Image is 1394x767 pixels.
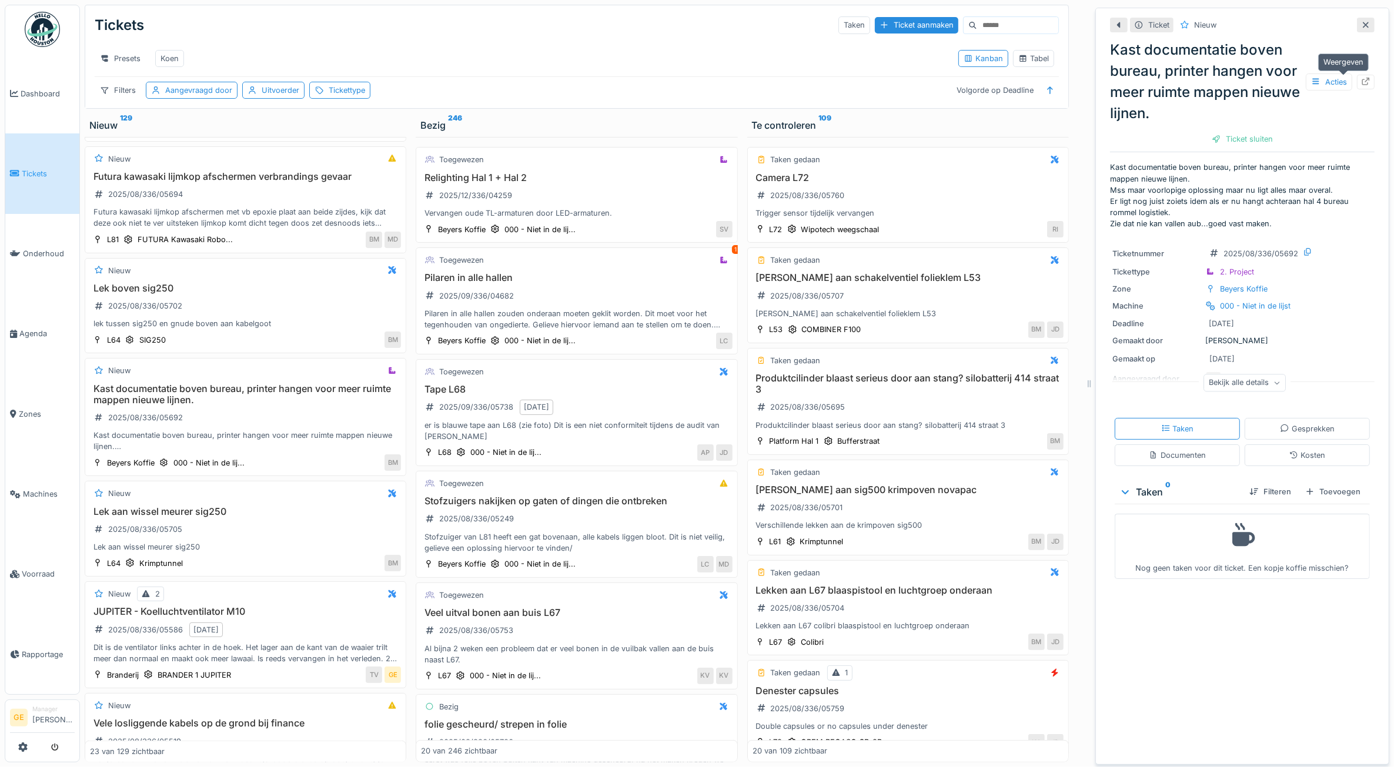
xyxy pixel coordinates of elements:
div: Uitvoerder [262,85,299,96]
div: JD [1047,534,1064,550]
div: SIG250 [139,334,166,346]
div: Machine [1112,300,1201,312]
span: Rapportage [22,649,75,660]
div: Nieuw [1194,19,1216,31]
div: Platform Hal 1 [770,436,819,447]
span: Tickets [22,168,75,179]
h3: Pilaren in alle hallen [421,272,732,283]
div: 20 van 109 zichtbaar [753,746,827,757]
div: 2025/08/336/05701 [771,502,843,513]
div: Tickettype [329,85,365,96]
div: 000 - Niet in de lij... [470,447,541,458]
div: Presets [95,50,146,67]
div: Toegewezen [439,154,484,165]
div: Toegewezen [439,590,484,601]
div: Beyers Koffie [107,457,155,468]
h3: JUPITER - Koelluchtventilator M10 [90,606,401,617]
span: Voorraad [22,568,75,580]
div: Taken gedaan [771,355,821,366]
h3: Relighting Hal 1 + Hal 2 [421,172,732,183]
div: 000 - Niet in de lij... [504,558,576,570]
div: Bezig [420,118,733,132]
div: Bufferstraat [838,436,880,447]
a: Agenda [5,294,79,374]
div: OPEM PEGASO CR-8P [801,736,882,748]
span: Machines [23,488,75,500]
div: Al bijna 2 weken een probleem dat er veel bonen in de vuilbak vallen aan de buis naast L67. [421,643,732,665]
div: Lekken aan L67 colibri blaaspistool en luchtgroep onderaan [753,620,1064,631]
div: 1 [732,245,740,254]
div: Weergeven [1318,53,1369,71]
div: 2025/08/336/05586 [108,624,183,635]
sup: 109 [819,118,832,132]
div: 2025/08/336/05753 [439,625,513,636]
div: L72 [770,224,783,235]
div: Pilaren in alle hallen zouden onderaan moeten geklit worden. Dit moet voor het tegenhouden van on... [421,308,732,330]
div: Toegewezen [439,366,484,377]
div: MD [716,556,733,572]
div: [PERSON_NAME] aan schakelventiel folieklem L53 [753,308,1064,319]
div: 000 - Niet in de lijst [1220,300,1291,312]
div: Ticketnummer [1112,248,1201,259]
h3: Kast documentatie boven bureau, printer hangen voor meer ruimte mappen nieuwe lijnen. [90,383,401,406]
div: Filteren [1245,484,1296,500]
img: Badge_color-CXgf-gQk.svg [25,12,60,47]
div: Taken gedaan [771,467,821,478]
sup: 0 [1165,485,1171,499]
div: Colibri [801,637,824,648]
div: L78 [770,736,783,748]
span: Zones [19,408,75,420]
h3: Lek boven sig250 [90,283,401,294]
div: Acties [1306,73,1352,91]
div: 000 - Niet in de lij... [470,670,541,681]
div: Kosten [1289,450,1326,461]
h3: Lekken aan L67 blaaspistool en luchtgroep onderaan [753,585,1064,596]
div: BM [385,555,401,571]
div: Manager [32,705,75,714]
div: Beyers Koffie [438,224,486,235]
a: Machines [5,454,79,534]
div: Gemaakt door [1112,335,1201,346]
div: FUTURA Kawasaki Robo... [138,234,233,245]
div: AP [697,444,714,461]
div: SV [716,221,733,237]
div: Produktcilinder blaast serieus door aan stang? silobatterij 414 straat 3 [753,420,1064,431]
div: Nieuw [108,153,131,165]
div: Deadline [1112,318,1201,329]
div: Tickets [95,10,144,41]
div: BM [385,454,401,471]
div: 000 - Niet in de lij... [173,457,245,468]
div: 2025/09/336/05738 [439,401,513,413]
div: 2025/08/336/05704 [771,602,845,614]
div: L67 [438,670,451,681]
div: KV [716,668,733,684]
div: Kast documentatie boven bureau, printer hangen voor meer ruimte mappen nieuwe lijnen. Mss maar vo... [90,430,401,452]
div: BM [1028,321,1045,338]
div: GE [385,666,401,683]
a: GE Manager[PERSON_NAME] [10,705,75,733]
div: 2025/08/336/05692 [1223,248,1298,259]
div: KV [697,668,714,684]
div: 2025/09/336/04682 [439,290,514,302]
div: Nieuw [108,265,131,276]
div: Wipotech weegschaal [801,224,880,235]
div: BM [1028,634,1045,650]
div: 2025/12/336/04259 [439,190,512,201]
div: Ticket [1148,19,1169,31]
div: LC [697,556,714,572]
div: BM [1047,433,1064,450]
a: Dashboard [5,53,79,133]
h3: Stofzuigers nakijken op gaten of dingen die ontbreken [421,495,732,507]
div: [DATE] [193,624,219,635]
div: Taken [1119,485,1240,499]
div: lek tussen sig250 en gnude boven aan kabelgoot [90,318,401,329]
div: Nieuw [108,365,131,376]
div: JD [716,444,733,461]
div: Bezig [439,701,459,712]
div: 2025/08/336/05249 [439,513,514,524]
h3: folie gescheurd/ strepen in folie [421,719,732,730]
div: 1 [845,667,848,678]
div: TV [366,666,382,683]
div: Lek aan wissel meurer sig250 [90,541,401,552]
a: Rapportage [5,614,79,694]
